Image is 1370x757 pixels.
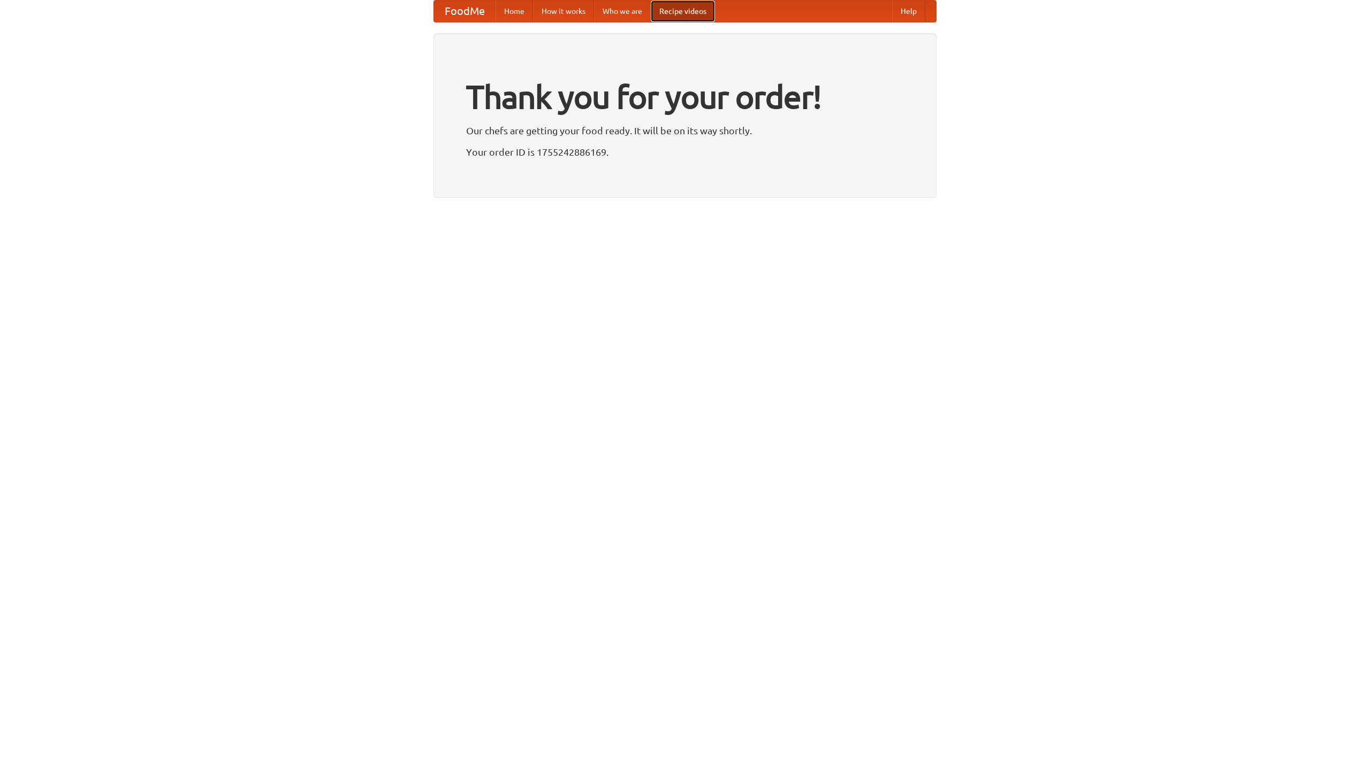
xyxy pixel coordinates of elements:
a: FoodMe [434,1,496,22]
a: Who we are [594,1,651,22]
a: Home [496,1,533,22]
a: How it works [533,1,594,22]
h1: Thank you for your order! [466,71,904,123]
a: Help [892,1,925,22]
a: Recipe videos [651,1,715,22]
p: Your order ID is 1755242886169. [466,144,904,160]
p: Our chefs are getting your food ready. It will be on its way shortly. [466,123,904,139]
